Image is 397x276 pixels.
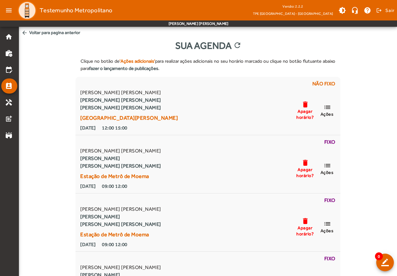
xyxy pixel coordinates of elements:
[75,53,340,77] div: Clique no botão de para realizar ações adicionais no seu horário marcado ou clique no botão flutu...
[5,115,13,123] mat-icon: post_add
[301,159,309,167] mat-icon: delete
[3,4,15,17] mat-icon: menu
[5,49,13,57] mat-icon: work_history
[80,241,96,248] strong: [DATE]
[323,220,331,228] mat-icon: list
[80,96,178,104] strong: [PERSON_NAME] [PERSON_NAME]
[301,217,309,225] mat-icon: delete
[89,66,158,71] strong: fazer o lançamento de publicações
[253,3,333,10] div: Versão: 2.2.2
[79,138,336,147] div: Fixo
[233,41,241,50] mat-icon: refresh
[15,1,112,20] a: Testemunho Metropolitano
[79,80,336,89] div: Não fixo
[80,89,178,96] span: [PERSON_NAME] [PERSON_NAME]
[296,225,315,236] span: Apagar horário?
[375,6,394,15] button: Sair
[323,162,331,170] mat-icon: list
[80,231,161,238] div: Estação de Metrô de Moema
[102,241,127,248] strong: 09:00 12:00
[5,99,13,106] mat-icon: handyman
[19,27,397,38] span: Voltar para pagina anterior
[5,131,13,139] mat-icon: stadium
[321,111,334,117] span: Ações
[80,104,178,112] strong: [PERSON_NAME] [PERSON_NAME]
[80,182,96,190] strong: [DATE]
[5,33,13,41] mat-icon: home
[80,264,161,271] span: [PERSON_NAME] [PERSON_NAME]
[80,114,178,122] div: [GEOGRAPHIC_DATA][PERSON_NAME]
[296,167,315,178] span: Apagar horário?
[80,213,161,221] strong: [PERSON_NAME]
[19,38,397,53] div: Sua Agenda
[21,30,28,36] mat-icon: arrow_back
[80,155,161,162] strong: [PERSON_NAME]
[80,205,161,213] span: [PERSON_NAME] [PERSON_NAME]
[79,197,336,205] div: Fixo
[80,221,161,228] strong: [PERSON_NAME] [PERSON_NAME]
[321,228,334,233] span: Ações
[80,172,161,180] div: Estação de Metrô de Moema
[80,147,161,155] span: [PERSON_NAME] [PERSON_NAME]
[80,124,96,132] strong: [DATE]
[40,5,112,15] span: Testemunho Metropolitano
[120,58,155,64] strong: 'Ações adicionais'
[5,82,13,90] mat-icon: perm_contact_calendar
[323,103,331,111] mat-icon: list
[321,170,334,175] span: Ações
[301,101,309,108] mat-icon: delete
[102,182,127,190] strong: 09:00 12:00
[385,5,394,15] span: Sair
[79,255,336,264] div: Fixo
[296,108,315,120] span: Apagar horário?
[253,10,333,17] span: TPE [GEOGRAPHIC_DATA] - [GEOGRAPHIC_DATA]
[80,162,161,170] strong: [PERSON_NAME] [PERSON_NAME]
[375,252,383,260] span: 0
[102,124,127,132] strong: 12:00 15:00
[5,66,13,73] mat-icon: edit_calendar
[18,1,36,20] img: Logo TPE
